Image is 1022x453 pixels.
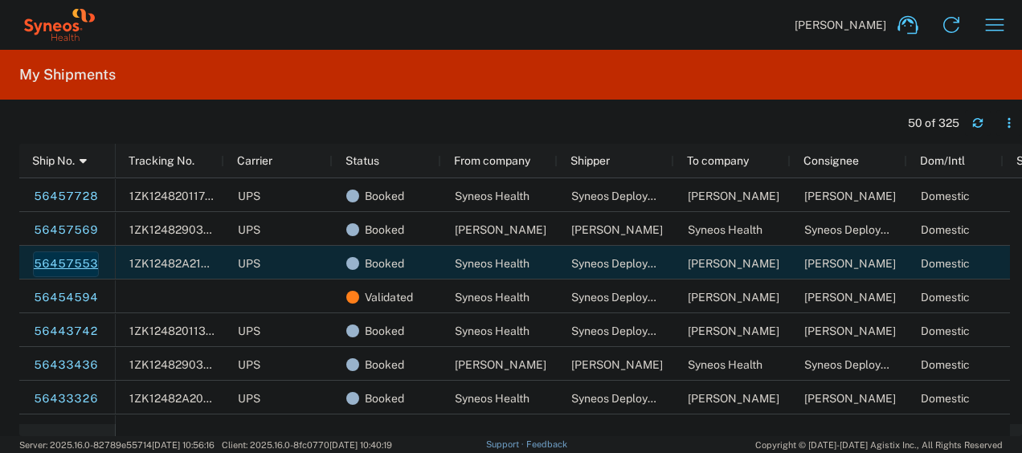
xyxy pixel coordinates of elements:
[455,291,529,304] span: Syneos Health
[365,213,404,247] span: Booked
[365,382,404,415] span: Booked
[33,319,99,345] a: 56443742
[33,285,99,311] a: 56454594
[152,440,215,450] span: [DATE] 10:56:16
[129,154,194,167] span: Tracking No.
[365,179,404,213] span: Booked
[365,280,413,314] span: Validated
[238,324,260,337] span: UPS
[33,251,99,277] a: 56457553
[19,65,116,84] h2: My Shipments
[33,420,99,446] a: 56429304
[222,440,392,450] span: Client: 2025.16.0-8fc0770
[921,223,970,236] span: Domestic
[238,190,260,202] span: UPS
[921,392,970,405] span: Domestic
[571,392,680,405] span: Syneos Deployments
[571,358,663,371] span: Tom Dominy
[921,190,970,202] span: Domestic
[455,190,529,202] span: Syneos Health
[921,257,970,270] span: Domestic
[803,154,859,167] span: Consignee
[571,324,680,337] span: Syneos Deployments
[237,154,272,167] span: Carrier
[804,190,896,202] span: Shawnna Stezzi
[526,439,567,449] a: Feedback
[129,223,252,236] span: 1ZK124829032459425
[688,190,779,202] span: Shawnna Stezzi
[129,324,248,337] span: 1ZK124820113740644
[365,314,404,348] span: Booked
[570,154,610,167] span: Shipper
[19,440,215,450] span: Server: 2025.16.0-82789e55714
[365,247,404,280] span: Booked
[688,291,779,304] span: Steven Pereira
[486,439,526,449] a: Support
[455,257,529,270] span: Syneos Health
[804,324,896,337] span: Hanasia Booker
[129,392,253,405] span: 1ZK12482A206053236
[804,223,913,236] span: Syneos Deployments
[688,257,779,270] span: Tyra McCullough
[571,257,680,270] span: Syneos Deployments
[755,438,1003,452] span: Copyright © [DATE]-[DATE] Agistix Inc., All Rights Reserved
[455,324,529,337] span: Syneos Health
[129,257,247,270] span: 1ZK12482A218881257
[921,291,970,304] span: Domestic
[455,358,546,371] span: Tom Dominy
[33,184,99,210] a: 56457728
[455,223,546,236] span: Tyra McCullough
[908,116,959,130] div: 50 of 325
[33,353,99,378] a: 56433436
[920,154,965,167] span: Dom/Intl
[804,392,896,405] span: Tom Dominy
[921,324,970,337] span: Domestic
[454,154,530,167] span: From company
[688,223,762,236] span: Syneos Health
[688,358,762,371] span: Syneos Health
[345,154,379,167] span: Status
[804,291,896,304] span: Steven Pereira
[238,358,260,371] span: UPS
[455,392,529,405] span: Syneos Health
[32,154,75,167] span: Ship No.
[33,218,99,243] a: 56457569
[804,358,913,371] span: Syneos Deployments
[365,348,404,382] span: Booked
[571,190,680,202] span: Syneos Deployments
[687,154,749,167] span: To company
[238,392,260,405] span: UPS
[571,291,680,304] span: Syneos Deployments
[329,440,392,450] span: [DATE] 10:40:19
[129,358,250,371] span: 1ZK124829039678417
[804,257,896,270] span: Tyra McCullough
[238,257,260,270] span: UPS
[365,415,404,449] span: Booked
[921,358,970,371] span: Domestic
[129,190,246,202] span: 1ZK124820117139065
[238,223,260,236] span: UPS
[571,223,663,236] span: Tyra McCullough
[688,392,779,405] span: Tom Dominy
[795,18,886,32] span: [PERSON_NAME]
[688,324,779,337] span: Hanasia Booker
[33,386,99,412] a: 56433326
